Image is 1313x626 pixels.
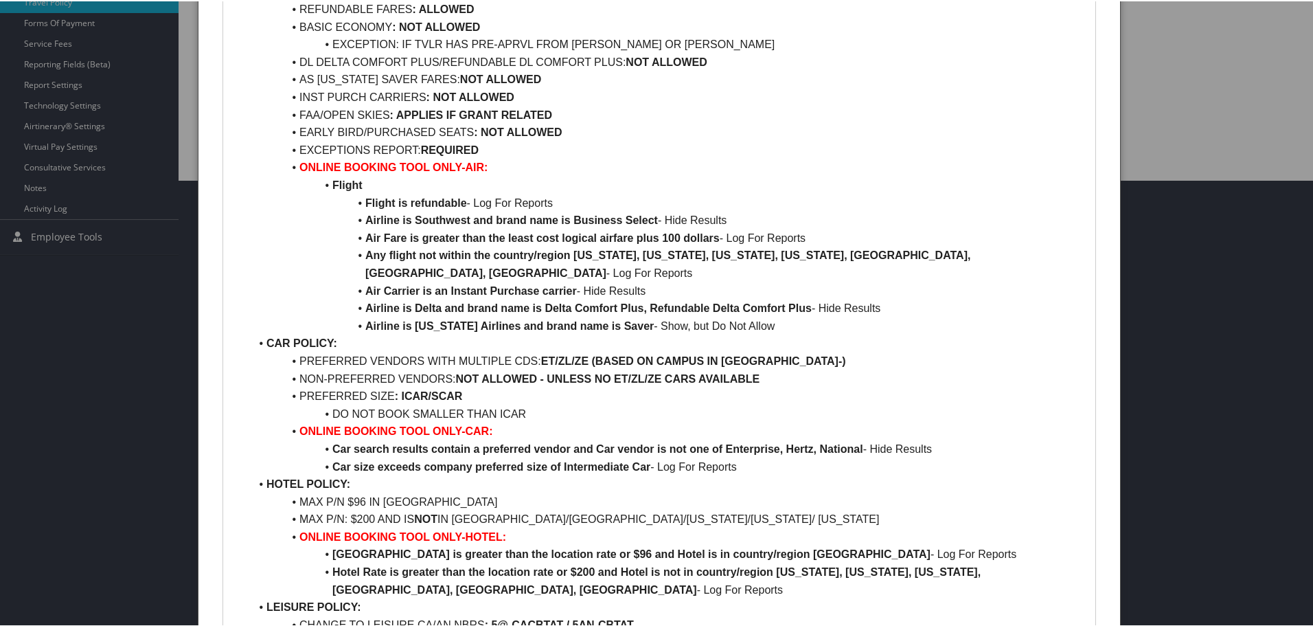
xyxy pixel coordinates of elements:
[299,160,488,172] strong: ONLINE BOOKING TOOL ONLY-AIR:
[299,530,506,541] strong: ONLINE BOOKING TOOL ONLY-HOTEL:
[332,178,363,190] strong: Flight
[626,55,707,67] strong: NOT ALLOWED
[250,509,1085,527] li: MAX P/N: $200 AND IS IN [GEOGRAPHIC_DATA]/[GEOGRAPHIC_DATA]/[US_STATE]/[US_STATE]/ [US_STATE]
[332,547,930,559] strong: [GEOGRAPHIC_DATA] is greater than the location rate or $96 and Hotel is in country/region [GEOGRA...
[390,108,552,120] strong: : APPLIES IF GRANT RELATED
[460,72,542,84] strong: NOT ALLOWED
[392,20,480,32] strong: : NOT ALLOWED
[395,389,463,401] strong: : ICAR/SCAR
[250,457,1085,475] li: - Log For Reports
[250,492,1085,510] li: MAX P/N $96 IN [GEOGRAPHIC_DATA]
[250,140,1085,158] li: EXCEPTIONS REPORT:
[250,316,1085,334] li: - Show, but Do Not Allow
[250,69,1085,87] li: AS [US_STATE] SAVER FARES:
[332,565,984,594] strong: Hotel Rate is greater than the location rate or $200 and Hotel is not in country/region [US_STATE...
[266,477,350,489] strong: HOTEL POLICY:
[332,460,650,471] strong: Car size exceeds company preferred size of Intermediate Car
[541,354,846,366] strong: ET/ZL/ZE (BASED ON CAMPUS IN [GEOGRAPHIC_DATA]-)
[456,372,760,383] strong: NOT ALLOWED - UNLESS NO ET/ZL/ZE CARS AVAILABLE
[266,336,337,348] strong: CAR POLICY:
[250,245,1085,280] li: - Log For Reports
[365,284,577,295] strong: Air Carrier is an Instant Purchase carrier
[250,544,1085,562] li: - Log For Reports
[250,439,1085,457] li: - Hide Results
[250,298,1085,316] li: - Hide Results
[250,404,1085,422] li: DO NOT BOOK SMALLER THAN ICAR
[365,319,654,331] strong: Airline is [US_STATE] Airlines and brand name is Saver
[250,228,1085,246] li: - Log For Reports
[250,281,1085,299] li: - Hide Results
[250,34,1085,52] li: EXCEPTION: IF TVLR HAS PRE-APRVL FROM [PERSON_NAME] OR [PERSON_NAME]
[414,512,437,524] strong: NOT
[250,17,1085,35] li: BASIC ECONOMY
[250,87,1085,105] li: INST PURCH CARRIERS
[250,351,1085,369] li: PREFERRED VENDORS WITH MULTIPLE CDS:
[365,231,720,243] strong: Air Fare is greater than the least cost logical airfare plus 100 dollars
[299,424,493,436] strong: ONLINE BOOKING TOOL ONLY-CAR:
[412,2,474,14] strong: : ALLOWED
[365,301,812,313] strong: Airline is Delta and brand name is Delta Comfort Plus, Refundable Delta Comfort Plus
[421,143,479,155] strong: REQUIRED
[250,386,1085,404] li: PREFERRED SIZE
[365,213,658,225] strong: Airline is Southwest and brand name is Business Select
[250,210,1085,228] li: - Hide Results
[365,196,467,208] strong: Flight is refundable
[250,369,1085,387] li: NON-PREFERRED VENDORS:
[250,105,1085,123] li: FAA/OPEN SKIES
[474,125,562,137] strong: : NOT ALLOWED
[365,248,974,278] strong: Any flight not within the country/region [US_STATE], [US_STATE], [US_STATE], [US_STATE], [GEOGRAP...
[332,442,863,454] strong: Car search results contain a preferred vendor and Car vendor is not one of Enterprise, Hertz, Nat...
[266,600,361,612] strong: LEISURE POLICY:
[426,90,514,102] strong: : NOT ALLOWED
[250,562,1085,597] li: - Log For Reports
[250,52,1085,70] li: DL DELTA COMFORT PLUS/REFUNDABLE DL COMFORT PLUS:
[250,193,1085,211] li: - Log For Reports
[250,122,1085,140] li: EARLY BIRD/PURCHASED SEATS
